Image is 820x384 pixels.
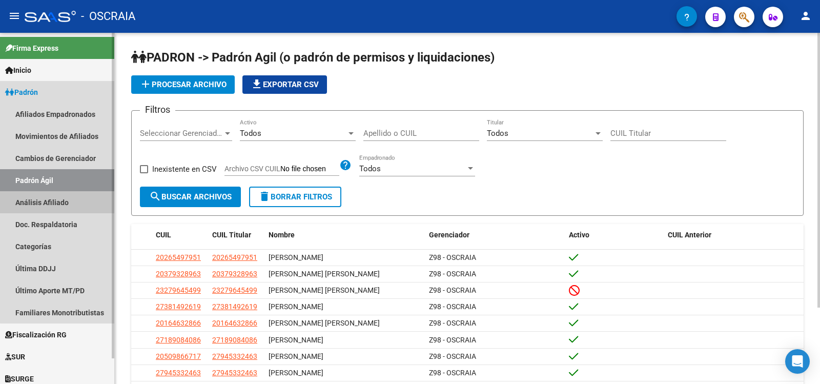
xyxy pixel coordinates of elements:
span: 20379328963 [156,270,201,278]
span: 27945332463 [156,369,201,377]
span: 20265497951 [212,253,257,261]
span: 27381492619 [212,302,257,311]
span: Z98 - OSCRAIA [429,369,476,377]
mat-icon: delete [258,190,271,203]
datatable-header-cell: Nombre [264,224,425,246]
span: [PERSON_NAME] [269,253,323,261]
span: PADRON -> Padrón Agil (o padrón de permisos y liquidaciones) [131,50,495,65]
span: Z98 - OSCRAIA [429,253,476,261]
span: Padrón [5,87,38,98]
div: Open Intercom Messenger [785,349,810,374]
span: 20379328963 [212,270,257,278]
span: 20265497951 [156,253,201,261]
span: Z98 - OSCRAIA [429,352,476,360]
span: Activo [569,231,589,239]
span: 27189084086 [212,336,257,344]
span: - OSCRAIA [81,5,135,28]
datatable-header-cell: CUIL Anterior [664,224,804,246]
span: SUR [5,351,25,362]
span: Todos [359,164,381,173]
span: 27189084086 [156,336,201,344]
mat-icon: help [339,159,352,171]
span: 27945332463 [212,352,257,360]
span: Z98 - OSCRAIA [429,336,476,344]
span: CUIL Anterior [668,231,711,239]
span: Todos [487,129,508,138]
span: Z98 - OSCRAIA [429,319,476,327]
datatable-header-cell: Gerenciador [425,224,565,246]
mat-icon: file_download [251,78,263,90]
span: 20509866717 [156,352,201,360]
span: CUIL [156,231,171,239]
span: 27945332463 [212,369,257,377]
datatable-header-cell: CUIL Titular [208,224,264,246]
mat-icon: search [149,190,161,203]
span: [PERSON_NAME] [PERSON_NAME] [269,270,380,278]
span: 27381492619 [156,302,201,311]
span: 23279645499 [212,286,257,294]
span: Procesar archivo [139,80,227,89]
span: [PERSON_NAME] [PERSON_NAME] [269,319,380,327]
span: Inicio [5,65,31,76]
span: Exportar CSV [251,80,319,89]
span: 20164632866 [212,319,257,327]
span: Seleccionar Gerenciador [140,129,223,138]
span: Fiscalización RG [5,329,67,340]
span: [PERSON_NAME] [269,302,323,311]
button: Borrar Filtros [249,187,341,207]
span: Borrar Filtros [258,192,332,201]
span: 20164632866 [156,319,201,327]
mat-icon: menu [8,10,20,22]
button: Exportar CSV [242,75,327,94]
span: Inexistente en CSV [152,163,217,175]
span: Z98 - OSCRAIA [429,286,476,294]
h3: Filtros [140,103,175,117]
datatable-header-cell: Activo [565,224,664,246]
mat-icon: add [139,78,152,90]
span: Z98 - OSCRAIA [429,302,476,311]
span: Z98 - OSCRAIA [429,270,476,278]
span: Todos [240,129,261,138]
button: Buscar Archivos [140,187,241,207]
span: Gerenciador [429,231,469,239]
span: 23279645499 [156,286,201,294]
datatable-header-cell: CUIL [152,224,208,246]
span: Firma Express [5,43,58,54]
span: [PERSON_NAME] [269,369,323,377]
input: Archivo CSV CUIL [280,165,339,174]
span: [PERSON_NAME] [269,352,323,360]
span: [PERSON_NAME] [PERSON_NAME] [269,286,380,294]
span: Archivo CSV CUIL [224,165,280,173]
span: Buscar Archivos [149,192,232,201]
mat-icon: person [799,10,812,22]
span: Nombre [269,231,295,239]
button: Procesar archivo [131,75,235,94]
span: CUIL Titular [212,231,251,239]
span: [PERSON_NAME] [269,336,323,344]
